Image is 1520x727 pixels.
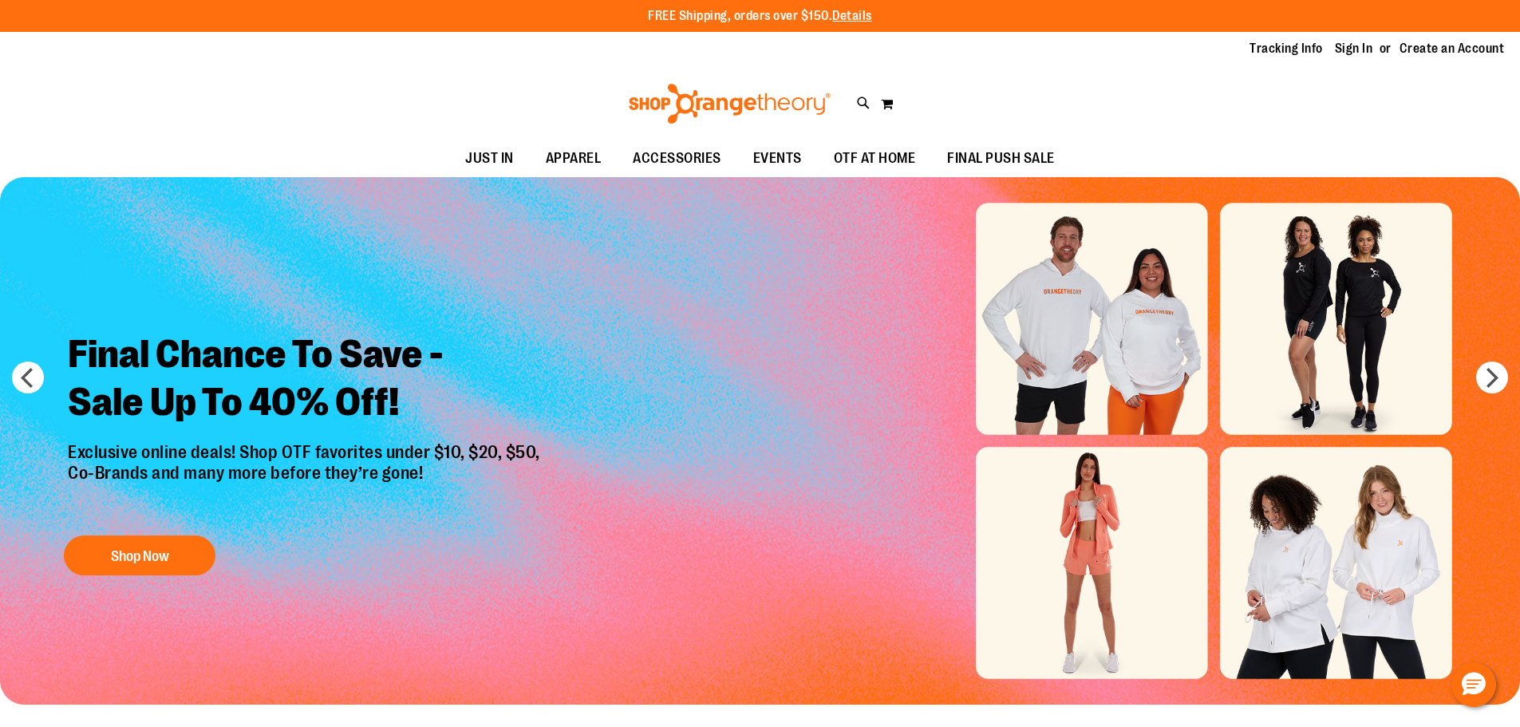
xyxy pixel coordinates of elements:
a: Final Chance To Save -Sale Up To 40% Off! Exclusive online deals! Shop OTF favorites under $10, $... [56,318,556,584]
a: Create an Account [1400,40,1505,57]
p: FREE Shipping, orders over $150. [648,7,872,26]
img: Shop Orangetheory [626,84,833,124]
span: OTF AT HOME [834,140,916,176]
span: APPAREL [546,140,602,176]
button: Shop Now [64,535,215,575]
span: EVENTS [753,140,802,176]
button: prev [12,362,44,393]
a: FINAL PUSH SALE [931,140,1071,177]
a: EVENTS [737,140,818,177]
h2: Final Chance To Save - Sale Up To 40% Off! [56,318,556,442]
a: Details [832,9,872,23]
a: ACCESSORIES [617,140,737,177]
button: Hello, have a question? Let’s chat. [1451,662,1496,707]
button: next [1476,362,1508,393]
a: JUST IN [449,140,530,177]
p: Exclusive online deals! Shop OTF favorites under $10, $20, $50, Co-Brands and many more before th... [56,442,556,520]
a: APPAREL [530,140,618,177]
a: Sign In [1335,40,1373,57]
span: JUST IN [465,140,514,176]
a: OTF AT HOME [818,140,932,177]
span: ACCESSORIES [633,140,721,176]
span: FINAL PUSH SALE [947,140,1055,176]
a: Tracking Info [1250,40,1323,57]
